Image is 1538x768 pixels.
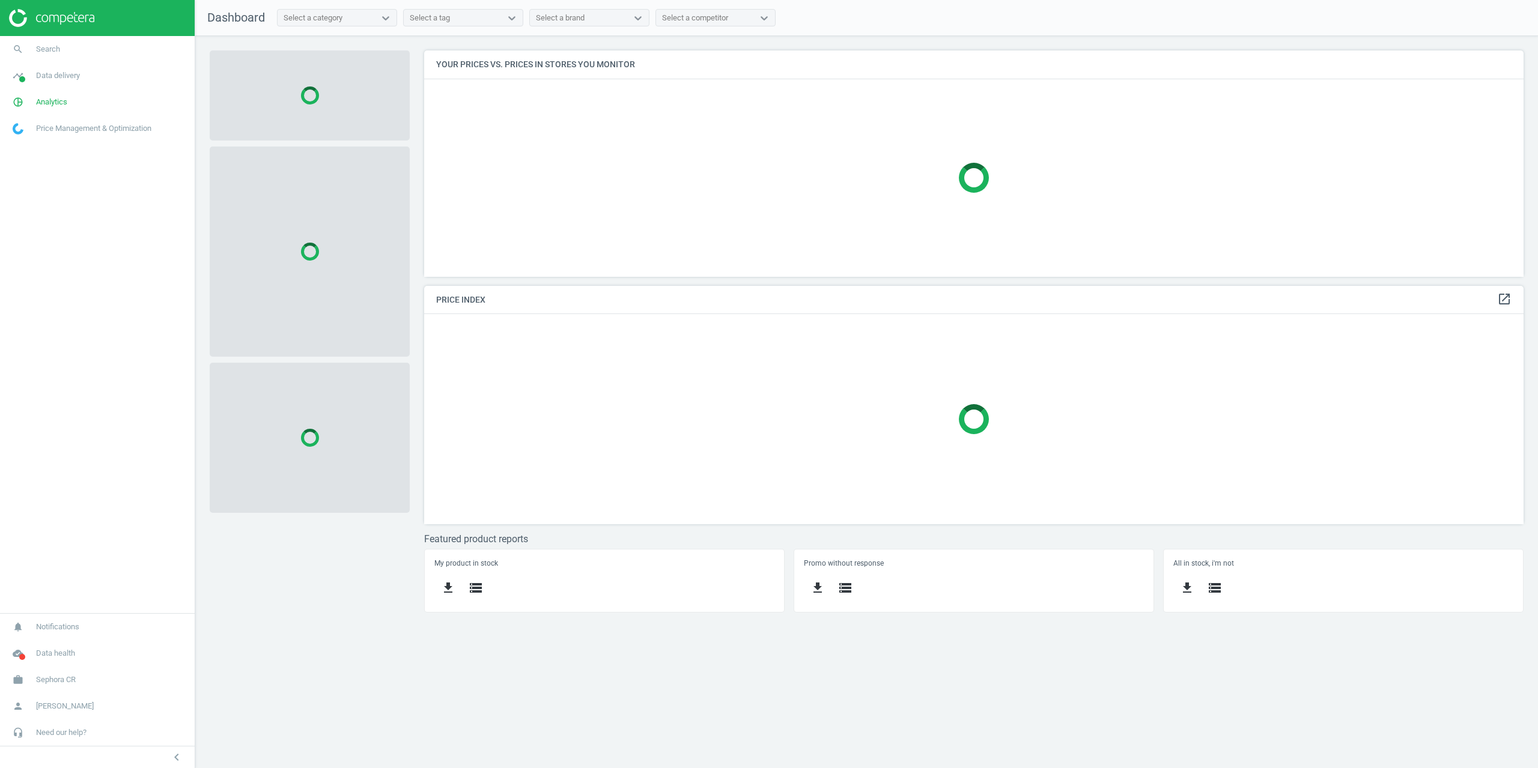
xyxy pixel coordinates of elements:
[441,581,455,595] i: get_app
[1201,574,1229,602] button: storage
[7,91,29,113] i: pie_chart_outlined
[36,701,94,712] span: [PERSON_NAME]
[7,642,29,665] i: cloud_done
[410,13,450,23] div: Select a tag
[36,97,67,107] span: Analytics
[162,749,192,765] button: chevron_left
[36,123,151,134] span: Price Management & Optimization
[284,13,342,23] div: Select a category
[1497,292,1512,306] i: open_in_new
[662,13,728,23] div: Select a competitor
[36,621,79,632] span: Notifications
[1180,581,1194,595] i: get_app
[1497,292,1512,307] a: open_in_new
[36,44,60,55] span: Search
[7,615,29,638] i: notifications
[36,727,87,738] span: Need our help?
[810,581,825,595] i: get_app
[804,574,831,602] button: get_app
[831,574,859,602] button: storage
[424,50,1524,79] h4: Your prices vs. prices in stores you monitor
[36,70,80,81] span: Data delivery
[13,123,23,135] img: wGWNvw8QSZomAAAAABJRU5ErkJggg==
[7,38,29,61] i: search
[7,695,29,718] i: person
[424,533,1524,545] h3: Featured product reports
[207,10,265,25] span: Dashboard
[1173,559,1513,567] h5: All in stock, i'm not
[462,574,490,602] button: storage
[169,750,184,764] i: chevron_left
[7,64,29,87] i: timeline
[434,574,462,602] button: get_app
[434,559,774,567] h5: My product in stock
[536,13,585,23] div: Select a brand
[36,648,75,659] span: Data health
[36,674,76,685] span: Sephora CR
[9,9,94,27] img: ajHJNr6hYgQAAAAASUVORK5CYII=
[469,581,483,595] i: storage
[7,721,29,744] i: headset_mic
[7,668,29,691] i: work
[424,286,1524,314] h4: Price Index
[1173,574,1201,602] button: get_app
[804,559,1143,567] h5: Promo without response
[838,581,853,595] i: storage
[1208,581,1222,595] i: storage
